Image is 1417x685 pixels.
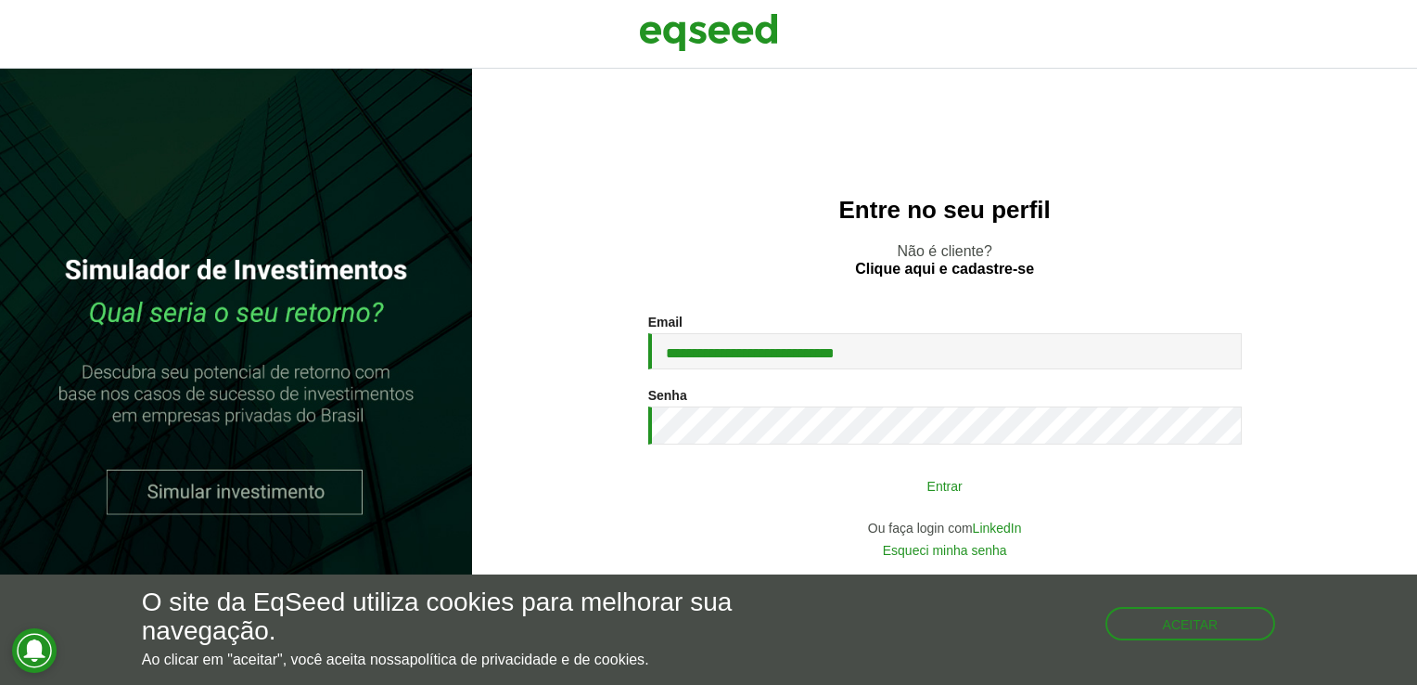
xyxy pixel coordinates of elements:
a: Clique aqui e cadastre-se [855,262,1034,277]
p: Ao clicar em "aceitar", você aceita nossa . [142,651,822,668]
label: Email [648,316,683,329]
label: Senha [648,389,687,402]
h2: Entre no seu perfil [509,197,1380,224]
button: Entrar [704,468,1186,503]
a: Esqueci minha senha [883,544,1007,557]
p: Não é cliente? [509,242,1380,278]
button: Aceitar [1105,607,1276,640]
img: EqSeed Logo [639,9,778,56]
div: Ou faça login com [648,522,1242,535]
a: política de privacidade e de cookies [410,653,645,667]
h5: O site da EqSeed utiliza cookies para melhorar sua navegação. [142,588,822,646]
a: LinkedIn [973,522,1022,535]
